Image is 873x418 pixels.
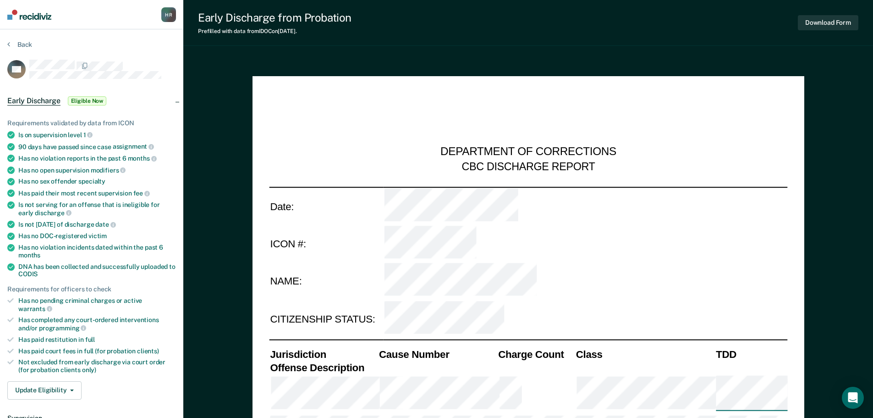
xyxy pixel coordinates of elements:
span: full [85,336,95,343]
div: DEPARTMENT OF CORRECTIONS [440,145,616,160]
button: Back [7,40,32,49]
span: months [18,251,40,259]
div: Has no violation incidents dated within the past 6 [18,244,176,259]
th: Charge Count [497,348,575,361]
span: specialty [78,178,105,185]
span: months [128,155,157,162]
div: 90 days have passed since case [18,143,176,151]
div: Not excluded from early discharge via court order (for probation clients [18,358,176,374]
div: Has paid court fees in full (for probation [18,347,176,355]
th: Offense Description [269,361,378,374]
div: Requirements validated by data from ICON [7,119,176,127]
span: modifiers [91,167,126,174]
div: H R [161,7,176,22]
span: date [95,221,115,228]
span: programming [39,324,86,332]
button: Download Form [798,15,858,30]
div: Has no pending criminal charges or active [18,297,176,312]
div: Early Discharge from Probation [198,11,351,24]
span: 1 [83,131,93,139]
button: Update Eligibility [7,381,82,400]
div: Has completed any court-ordered interventions and/or [18,316,176,332]
th: TDD [715,348,787,361]
div: Has no sex offender [18,178,176,185]
div: CBC DISCHARGE REPORT [461,160,595,173]
th: Cause Number [378,348,497,361]
div: Is not [DATE] of discharge [18,220,176,229]
span: fee [133,189,150,197]
span: Eligible Now [68,96,107,106]
th: Class [575,348,714,361]
td: ICON #: [269,225,383,262]
th: Jurisdiction [269,348,378,361]
span: only) [82,366,96,373]
td: NAME: [269,262,383,300]
div: Prefilled with data from IDOC on [DATE] . [198,28,351,34]
td: CITIZENSHIP STATUS: [269,300,383,338]
div: Has no DOC-registered [18,232,176,240]
div: Requirements for officers to check [7,285,176,293]
span: Early Discharge [7,96,60,106]
div: Has paid their most recent supervision [18,189,176,197]
div: Has paid restitution in [18,336,176,344]
div: Open Intercom Messenger [842,387,864,409]
span: clients) [137,347,159,355]
div: Is on supervision level [18,131,176,139]
button: HR [161,7,176,22]
div: Has no open supervision [18,166,176,174]
span: CODIS [18,270,38,278]
div: Is not serving for an offense that is ineligible for early [18,201,176,217]
td: Date: [269,187,383,225]
span: victim [88,232,107,240]
span: warrants [18,305,52,312]
span: discharge [35,209,71,217]
div: DNA has been collected and successfully uploaded to [18,263,176,279]
span: assignment [113,143,154,150]
img: Recidiviz [7,10,51,20]
div: Has no violation reports in the past 6 [18,154,176,162]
